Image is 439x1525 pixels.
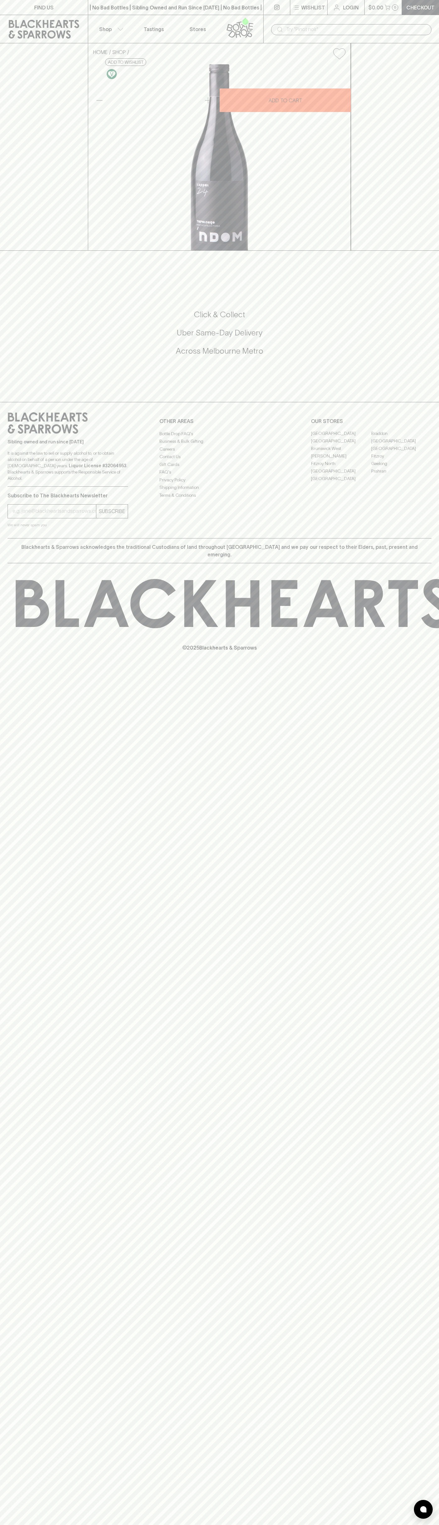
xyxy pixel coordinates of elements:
[190,25,206,33] p: Stores
[301,4,325,11] p: Wishlist
[69,463,126,468] strong: Liquor License #32064953
[159,491,280,499] a: Terms & Conditions
[371,430,431,437] a: Braddon
[93,49,108,55] a: HOME
[8,346,431,356] h5: Across Melbourne Metro
[159,438,280,445] a: Business & Bulk Gifting
[176,15,220,43] a: Stores
[34,4,54,11] p: FIND US
[159,476,280,484] a: Privacy Policy
[371,437,431,445] a: [GEOGRAPHIC_DATA]
[368,4,383,11] p: $0.00
[112,49,126,55] a: SHOP
[8,492,128,499] p: Subscribe to The Blackhearts Newsletter
[159,445,280,453] a: Careers
[406,4,435,11] p: Checkout
[88,15,132,43] button: Shop
[88,64,351,250] img: 40824.png
[8,522,128,528] p: We will never spam you
[331,46,348,62] button: Add to wishlist
[371,460,431,468] a: Geelong
[371,445,431,452] a: [GEOGRAPHIC_DATA]
[311,430,371,437] a: [GEOGRAPHIC_DATA]
[311,445,371,452] a: Brunswick West
[8,309,431,320] h5: Click & Collect
[8,450,128,481] p: It is against the law to sell or supply alcohol to, or to obtain alcohol on behalf of a person un...
[159,417,280,425] p: OTHER AREAS
[96,505,128,518] button: SUBSCRIBE
[311,475,371,483] a: [GEOGRAPHIC_DATA]
[394,6,396,9] p: 0
[99,507,125,515] p: SUBSCRIBE
[159,461,280,468] a: Gift Cards
[12,543,427,558] p: Blackhearts & Sparrows acknowledges the traditional Custodians of land throughout [GEOGRAPHIC_DAT...
[269,97,302,104] p: ADD TO CART
[343,4,359,11] p: Login
[144,25,164,33] p: Tastings
[159,430,280,437] a: Bottle Drop FAQ's
[220,88,351,112] button: ADD TO CART
[286,24,426,35] input: Try "Pinot noir"
[371,452,431,460] a: Fitzroy
[311,460,371,468] a: Fitzroy North
[105,67,118,81] a: Made without the use of any animal products.
[132,15,176,43] a: Tastings
[8,439,128,445] p: Sibling owned and run since [DATE]
[371,468,431,475] a: Prahran
[105,58,146,66] button: Add to wishlist
[159,453,280,461] a: Contact Us
[99,25,112,33] p: Shop
[311,417,431,425] p: OUR STORES
[311,468,371,475] a: [GEOGRAPHIC_DATA]
[159,484,280,491] a: Shipping Information
[311,437,371,445] a: [GEOGRAPHIC_DATA]
[8,284,431,389] div: Call to action block
[107,69,117,79] img: Vegan
[8,328,431,338] h5: Uber Same-Day Delivery
[159,468,280,476] a: FAQ's
[13,506,96,516] input: e.g. jane@blackheartsandsparrows.com.au
[311,452,371,460] a: [PERSON_NAME]
[420,1506,426,1512] img: bubble-icon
